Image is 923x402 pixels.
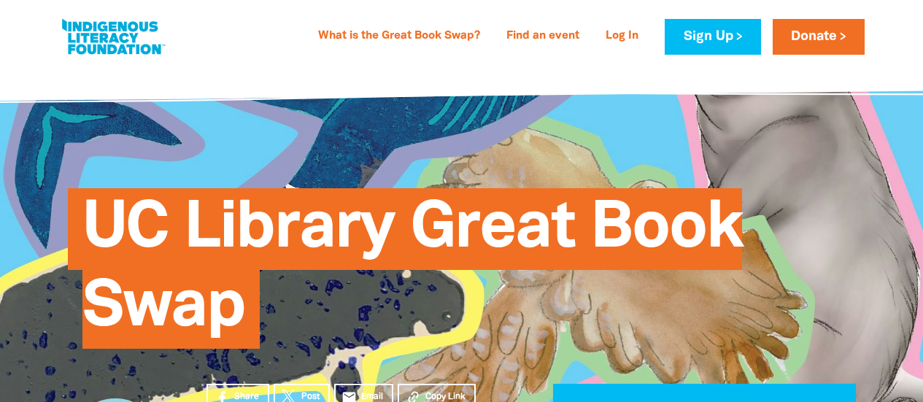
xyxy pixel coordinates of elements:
a: What is the Great Book Swap? [309,25,489,48]
a: Donate [773,19,865,55]
a: Find an event [498,25,588,48]
a: Log In [597,25,647,48]
span: UC Library Great Book Swap [82,199,743,349]
a: Sign Up [665,19,760,55]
